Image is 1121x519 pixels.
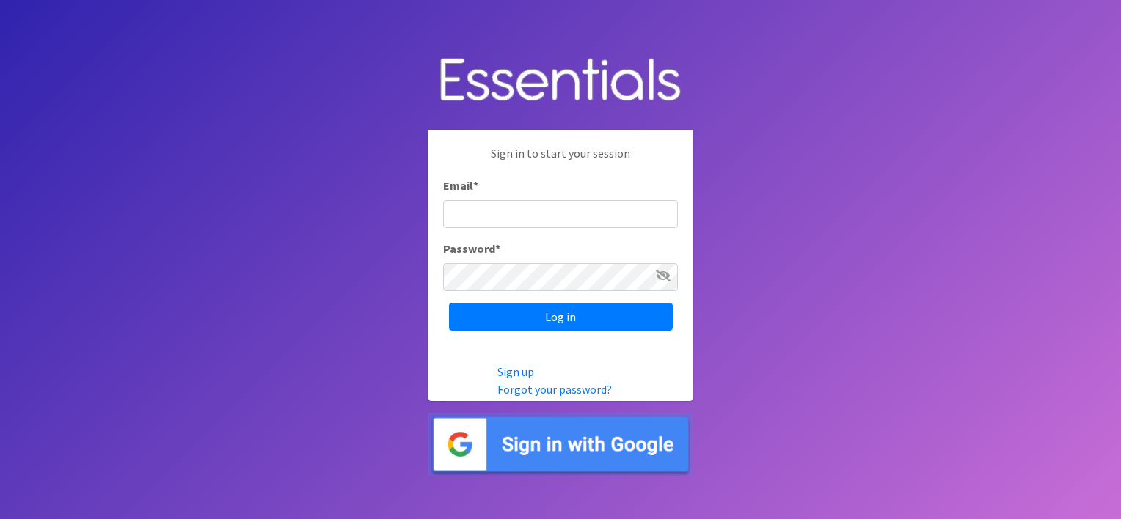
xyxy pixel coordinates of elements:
[497,364,534,379] a: Sign up
[449,303,673,331] input: Log in
[443,177,478,194] label: Email
[428,413,693,476] img: Sign in with Google
[443,144,678,177] p: Sign in to start your session
[443,240,500,257] label: Password
[428,43,693,119] img: Human Essentials
[497,382,612,397] a: Forgot your password?
[473,178,478,193] abbr: required
[495,241,500,256] abbr: required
